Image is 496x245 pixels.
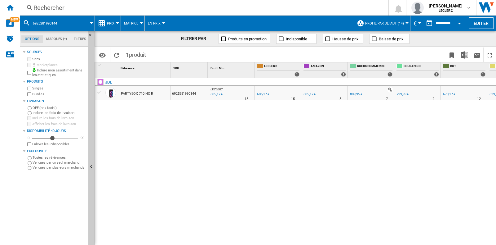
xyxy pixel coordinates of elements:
div: Mise à jour : mercredi 24 septembre 2025 03:23 [210,91,223,98]
div: 1 offers sold by BUT [480,72,485,77]
div: 1 offers sold by LECLERC [294,72,299,77]
span: Profil Min [210,66,224,70]
div: FILTRER PAR [181,36,213,42]
input: Vendues par plusieurs marchands [28,166,32,170]
div: 90 [79,136,86,140]
button: € [414,16,420,31]
div: 605,17 € [257,92,269,96]
label: Vendues par un seul marchand [33,160,86,165]
div: BOULANGER 1 offers sold by BOULANGER [395,62,440,78]
div: 799,99 € [396,91,409,98]
div: 809,95 € [350,92,362,96]
button: Recharger [110,48,123,62]
div: 799,99 € [396,92,409,96]
label: Enlever les indisponibles [32,142,86,147]
span: € [414,20,417,27]
md-tab-item: Options [21,35,43,43]
div: 670,17 € [442,91,455,98]
button: Créer un favoris [445,48,458,62]
div: 1 offers sold by AMAZON [341,72,346,77]
div: Délai de livraison : 7 jours [386,96,388,102]
div: 809,95 € [349,91,362,98]
span: LECLERC [264,64,299,69]
div: 605,17 € [256,91,269,98]
span: AMAZON [311,64,346,69]
div: Délai de livraison : 2 jours [432,96,434,102]
span: Matrice [124,21,138,25]
input: OFF (prix facial) [28,106,32,110]
span: Hausse de prix [332,37,358,41]
div: 6925281990144 [23,16,91,31]
span: Baisse de prix [379,37,403,41]
div: 1 offers sold by RUEDUCOMMERCE [387,72,392,77]
span: BUT [450,64,485,69]
div: 605,17 € [303,92,316,96]
div: PARTYBOX 710 NOIR [121,87,153,101]
div: Délai de livraison : 15 jours [245,96,248,102]
div: Livraison [27,99,86,104]
span: Produits en promotion [228,37,267,41]
label: Inclure mon assortiment dans les statistiques [32,68,86,78]
label: Toutes les références [33,155,86,160]
label: Afficher les frais de livraison [32,122,86,126]
span: [PERSON_NAME] [429,3,463,9]
span: NEW [10,17,20,22]
div: Sort None [105,62,118,72]
label: OFF (prix facial) [33,106,86,110]
div: Profil Min Sort None [209,62,254,72]
label: Sites [32,57,86,61]
button: Produits en promotion [219,34,270,44]
input: Bundles [27,92,31,96]
span: En Prix [148,21,161,25]
div: LECLERC 1 offers sold by LECLERC [256,62,301,78]
label: Bundles [32,92,86,97]
button: Prix [107,16,117,31]
button: Matrice [124,16,141,31]
div: Délai de livraison : 12 jours [477,96,481,102]
input: Sites [27,57,31,61]
div: 6925281990144 [171,86,208,100]
button: Envoyer ce rapport par email [471,48,483,62]
img: wise-card.svg [6,19,14,27]
span: Profil par défaut (14) [365,21,404,25]
input: Toutes les références [28,156,32,160]
button: md-calendar [423,17,436,29]
md-slider: Disponibilité [32,135,78,141]
label: Marketplaces [32,63,86,67]
div: Produits [27,79,86,84]
div: AMAZON 1 offers sold by AMAZON [302,62,347,78]
div: Délai de livraison : 5 jours [339,96,341,102]
div: Prix [98,16,117,31]
div: Délai de livraison : 15 jours [291,96,295,102]
button: En Prix [148,16,164,31]
md-menu: Currency [410,16,423,31]
label: Singles [32,86,86,91]
span: produit [129,52,146,58]
span: 1 [123,48,149,61]
button: Télécharger au format Excel [458,48,471,62]
div: 670,17 € [443,92,455,96]
input: Singles [27,87,31,91]
img: profile.jpg [411,2,424,14]
button: Profil par défaut (14) [365,16,407,31]
div: Sort None [172,62,208,72]
button: 6925281990144 [33,16,63,31]
button: Masquer [88,31,96,42]
div: SKU Sort None [172,62,208,72]
span: Référence [121,66,134,70]
div: Sources [27,50,86,55]
label: Inclure les frais de livraison [33,111,86,115]
span: RUEDUCOMMERCE [357,64,392,69]
span: Indisponible [286,37,307,41]
b: LECLERC [439,9,453,13]
button: Plein écran [484,48,496,62]
img: excel-24x24.png [461,51,468,59]
span: Prix [107,21,114,25]
label: Vendues par plusieurs marchands [33,165,86,170]
img: alerts-logo.svg [6,35,14,42]
input: Inclure les frais de livraison [27,116,31,120]
button: Indisponible [276,34,317,44]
